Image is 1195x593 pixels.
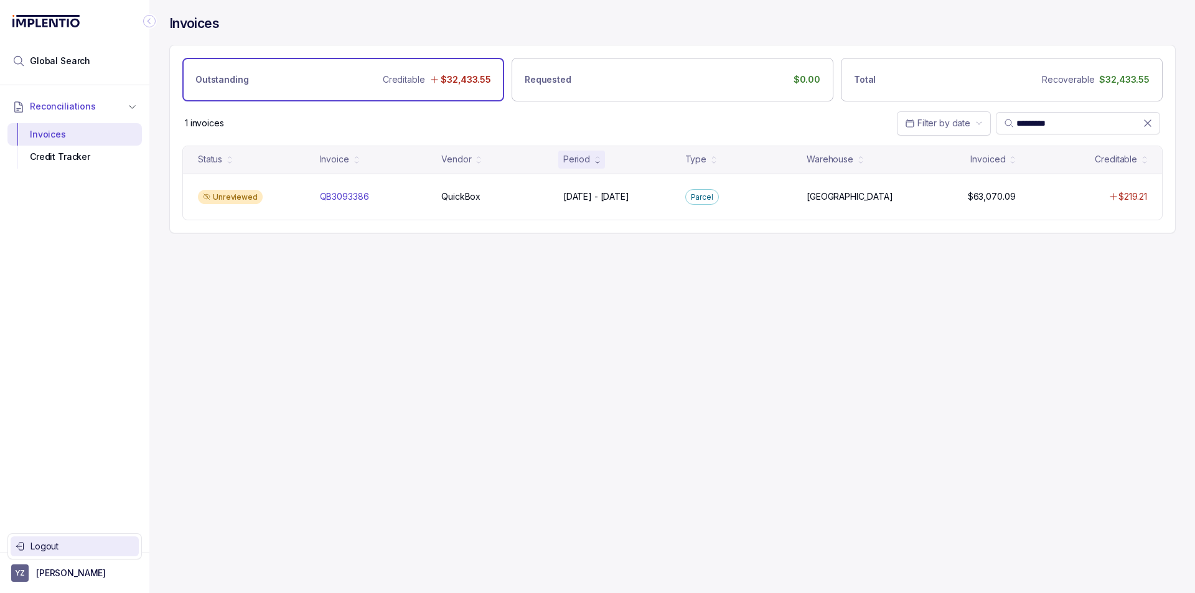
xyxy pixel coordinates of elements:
[198,153,222,166] div: Status
[30,55,90,67] span: Global Search
[11,564,138,582] button: User initials[PERSON_NAME]
[195,73,248,86] p: Outstanding
[17,146,132,168] div: Credit Tracker
[11,564,29,582] span: User initials
[142,14,157,29] div: Collapse Icon
[320,190,369,203] p: QB3093386
[441,153,471,166] div: Vendor
[525,73,571,86] p: Requested
[1042,73,1094,86] p: Recoverable
[807,153,853,166] div: Warehouse
[17,123,132,146] div: Invoices
[198,190,263,205] div: Unreviewed
[563,190,629,203] p: [DATE] - [DATE]
[1118,190,1147,203] p: $219.21
[563,153,590,166] div: Period
[807,190,893,203] p: [GEOGRAPHIC_DATA]
[794,73,820,86] p: $0.00
[1095,153,1137,166] div: Creditable
[383,73,425,86] p: Creditable
[854,73,876,86] p: Total
[30,540,134,553] p: Logout
[169,15,219,32] h4: Invoices
[7,93,142,120] button: Reconciliations
[185,117,224,129] div: Remaining page entries
[685,153,706,166] div: Type
[905,117,970,129] search: Date Range Picker
[897,111,991,135] button: Date Range Picker
[691,191,713,203] p: Parcel
[441,73,491,86] p: $32,433.55
[36,567,106,579] p: [PERSON_NAME]
[185,117,224,129] p: 1 invoices
[30,100,96,113] span: Reconciliations
[1099,73,1150,86] p: $32,433.55
[968,190,1016,203] p: $63,070.09
[917,118,970,128] span: Filter by date
[970,153,1005,166] div: Invoiced
[7,121,142,171] div: Reconciliations
[320,153,349,166] div: Invoice
[441,190,480,203] p: QuickBox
